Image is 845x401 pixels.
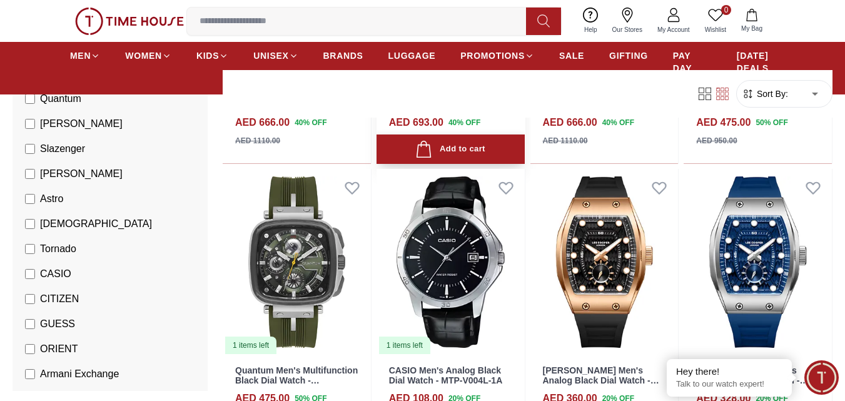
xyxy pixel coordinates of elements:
span: Wishlist [700,25,731,34]
span: GUESS [40,317,75,332]
span: LUGGAGE [388,49,436,62]
span: Sort By: [754,88,788,100]
span: PROMOTIONS [460,49,525,62]
a: WOMEN [125,44,171,67]
span: Our Stores [607,25,647,34]
img: CASIO Men's Analog Black Dial Watch - MTP-V004L-1A [377,169,525,355]
a: [PERSON_NAME] Men's Analog Black Dial Watch - LC08264.451 [543,365,659,397]
div: Hey there! [676,365,782,378]
h4: AED 666.00 [543,115,597,130]
input: [DEMOGRAPHIC_DATA] [25,219,35,229]
span: CASIO [40,266,71,282]
button: Add to cart [377,135,525,164]
span: WOMEN [125,49,162,62]
img: Quantum Men's Multifunction Black Dial Watch - PWG1014.375 [223,169,371,355]
a: [DATE] DEALS [737,44,775,79]
a: Help [577,5,605,37]
img: ... [75,8,184,35]
input: Quantum [25,94,35,104]
span: Tornado [40,241,76,256]
span: BRANDS [323,49,363,62]
span: Slazenger [40,141,85,156]
input: Astro [25,194,35,204]
a: KIDS [196,44,228,67]
input: Slazenger [25,144,35,154]
input: [PERSON_NAME] [25,169,35,179]
input: [PERSON_NAME] [25,119,35,129]
span: 40 % OFF [602,117,634,128]
span: Quantum [40,91,81,106]
span: My Bag [736,24,767,33]
span: ORIENT [40,342,78,357]
a: LUGGAGE [388,44,436,67]
div: Chat Widget [804,360,839,395]
a: 0Wishlist [697,5,734,37]
button: Sort By: [742,88,788,100]
div: 1 items left [225,337,276,354]
button: My Bag [734,6,770,36]
input: CASIO [25,269,35,279]
a: Quantum Men's Multifunction Black Dial Watch - PWG1014.375 [235,365,358,397]
span: [DEMOGRAPHIC_DATA] [40,216,152,231]
div: 1 items left [379,337,430,354]
a: Quantum Men's Multifunction Black Dial Watch - PWG1014.3751 items left [223,169,371,355]
span: Armani Exchange [40,367,119,382]
span: My Account [652,25,695,34]
span: MEN [70,49,91,62]
h4: AED 666.00 [235,115,290,130]
span: KIDS [196,49,219,62]
span: Astro [40,191,63,206]
span: CITIZEN [40,292,79,307]
span: 40 % OFF [295,117,326,128]
input: Armani Exchange [25,369,35,379]
div: AED 1110.00 [543,135,588,146]
h4: AED 693.00 [389,115,443,130]
span: Help [579,25,602,34]
input: Tornado [25,244,35,254]
a: CASIO Men's Analog Black Dial Watch - MTP-V004L-1A1 items left [377,169,525,355]
span: UNISEX [253,49,288,62]
span: [PERSON_NAME] [40,166,123,181]
input: CITIZEN [25,294,35,304]
div: Add to cart [415,141,485,158]
a: CASIO Men's Analog Black Dial Watch - MTP-V004L-1A [389,365,503,386]
img: Lee Cooper Men's Analog Black Dial Watch - LC08264.451 [530,169,679,355]
img: Lee Cooper Men's Analog Blue Dial Watch - LC08264.399 [684,169,832,355]
span: SALE [559,49,584,62]
a: SALE [559,44,584,67]
span: [DATE] DEALS [737,49,775,74]
a: PAY DAY SALE [673,44,712,92]
a: UNISEX [253,44,298,67]
span: 40 % OFF [448,117,480,128]
h4: AED 475.00 [696,115,751,130]
div: AED 950.00 [696,135,737,146]
a: Our Stores [605,5,650,37]
input: GUESS [25,319,35,329]
a: PROMOTIONS [460,44,534,67]
span: 0 [721,5,731,15]
span: 50 % OFF [756,117,787,128]
span: [PERSON_NAME] [40,116,123,131]
a: BRANDS [323,44,363,67]
p: Talk to our watch expert! [676,379,782,390]
span: GIFTING [609,49,648,62]
a: GIFTING [609,44,648,67]
input: ORIENT [25,344,35,354]
a: MEN [70,44,100,67]
span: PAY DAY SALE [673,49,712,87]
div: AED 1110.00 [235,135,280,146]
